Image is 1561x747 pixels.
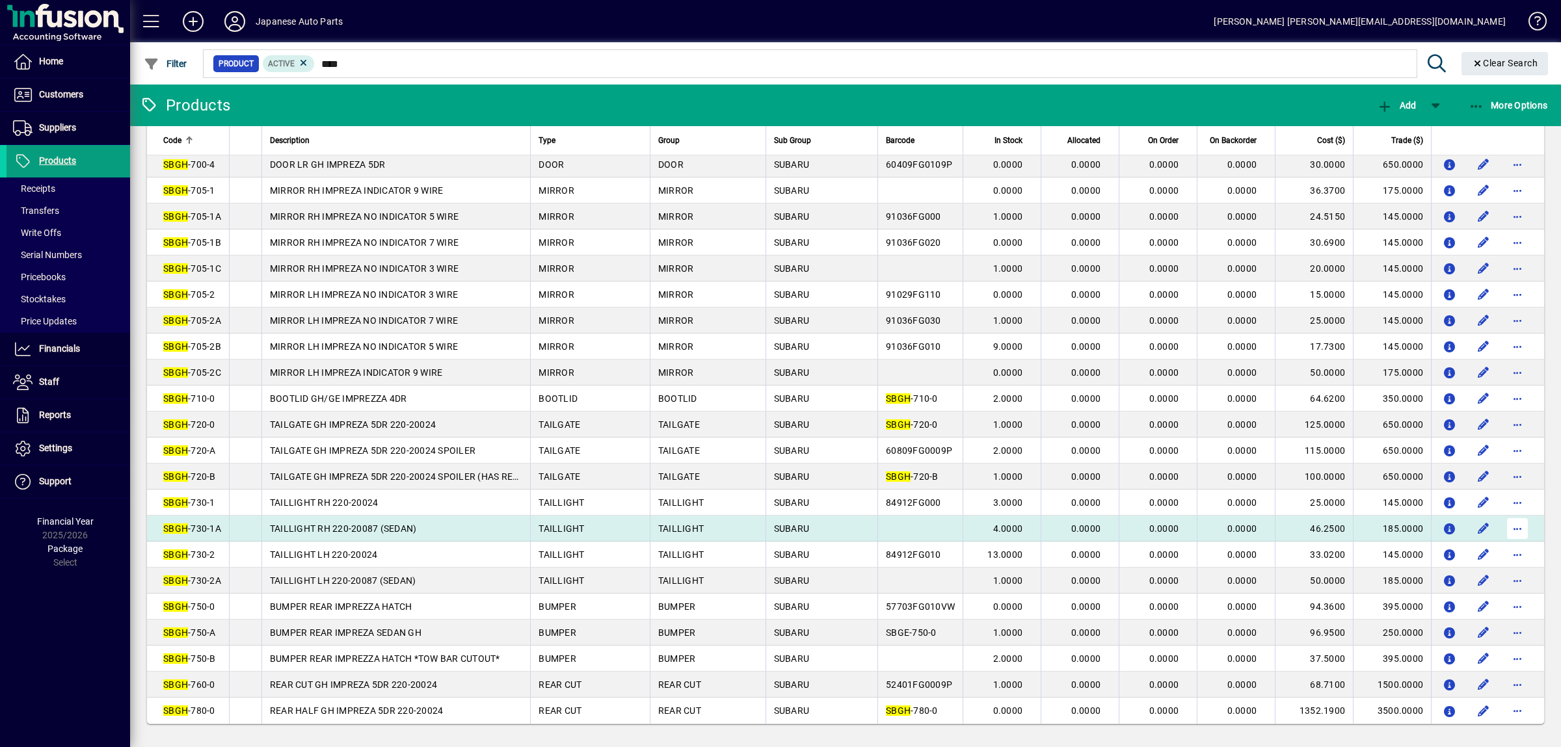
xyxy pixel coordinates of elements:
span: 0.0000 [1071,315,1101,326]
span: MIRROR LH IMPREZA INDICATOR 9 WIRE [270,367,443,378]
span: 0.0000 [1071,185,1101,196]
mat-chip: Activation Status: Active [263,55,315,72]
span: MIRROR [658,185,694,196]
span: 0.0000 [1071,445,1101,456]
button: More options [1507,180,1528,201]
span: Sub Group [774,133,811,148]
span: -720-B [163,471,216,482]
a: Support [7,465,130,498]
span: -700-4 [163,159,215,170]
span: SUBARU [774,211,810,222]
span: MIRROR [539,237,574,248]
div: Japanese Auto Parts [256,11,343,32]
span: 2.0000 [993,445,1023,456]
span: 0.0000 [1227,237,1257,248]
span: 1.0000 [993,471,1023,482]
span: SUBARU [774,289,810,300]
span: 0.0000 [1071,263,1101,274]
a: Serial Numbers [7,244,130,266]
span: Code [163,133,181,148]
div: Products [140,95,230,116]
span: 0.0000 [993,159,1023,170]
td: 650.0000 [1353,438,1431,464]
span: DOOR [539,159,564,170]
div: On Backorder [1205,133,1268,148]
span: Description [270,133,310,148]
td: 145.0000 [1353,490,1431,516]
button: More options [1507,232,1528,253]
span: TAILLIGHT [539,497,584,508]
td: 185.0000 [1353,516,1431,542]
button: Edit [1473,648,1494,669]
div: Sub Group [774,133,870,148]
em: SBGH [886,419,911,430]
span: Product [219,57,254,70]
span: -720-A [163,445,216,456]
div: [PERSON_NAME] [PERSON_NAME][EMAIL_ADDRESS][DOMAIN_NAME] [1214,11,1506,32]
span: 0.0000 [1149,185,1179,196]
span: 0.0000 [1071,419,1101,430]
span: -720-B [886,471,939,482]
span: 0.0000 [1227,315,1257,326]
em: SBGH [163,471,188,482]
span: BOOTLID [658,393,697,404]
span: TAILLIGHT RH 220-20024 [270,497,379,508]
span: MIRROR [658,237,694,248]
span: TAILLIGHT [658,497,704,508]
button: More options [1507,388,1528,409]
span: TAILGATE GH IMPREZA 5DR 220-20024 SPOILER (HAS REPAIRS) [270,471,542,482]
span: 0.0000 [993,237,1023,248]
button: Add [172,10,214,33]
td: 50.0000 [1275,360,1353,386]
span: More Options [1469,100,1548,111]
span: SUBARU [774,237,810,248]
span: -705-1B [163,237,221,248]
span: TAILGATE [658,419,700,430]
td: 145.0000 [1353,308,1431,334]
span: 91036FG030 [886,315,941,326]
a: Receipts [7,177,130,200]
span: -720-0 [886,419,938,430]
span: 0.0000 [1227,341,1257,352]
span: SUBARU [774,497,810,508]
span: MIRROR RH IMPREZA INDICATOR 9 WIRE [270,185,444,196]
span: 0.0000 [1071,341,1101,352]
button: Add [1374,94,1419,117]
span: Receipts [13,183,55,194]
em: SBGH [163,445,188,456]
span: Type [539,133,555,148]
a: Transfers [7,200,130,222]
span: MIRROR [658,341,694,352]
button: More options [1507,544,1528,565]
button: More options [1507,518,1528,539]
span: On Backorder [1210,133,1257,148]
div: Type [539,133,642,148]
span: SUBARU [774,315,810,326]
span: 0.0000 [1149,497,1179,508]
span: 0.0000 [1227,263,1257,274]
span: MIRROR RH IMPREZA NO INDICATOR 3 WIRE [270,263,459,274]
span: Pricebooks [13,272,66,282]
span: 0.0000 [1149,289,1179,300]
span: -705-1C [163,263,221,274]
span: 0.0000 [1071,367,1101,378]
div: Allocated [1049,133,1112,148]
span: 91036FG020 [886,237,941,248]
span: 0.0000 [1227,185,1257,196]
button: Filter [140,52,191,75]
button: Edit [1473,388,1494,409]
span: 1.0000 [993,263,1023,274]
td: 125.0000 [1275,412,1353,438]
span: TAILGATE GH IMPREZA 5DR 220-20024 [270,419,436,430]
span: 0.0000 [1149,263,1179,274]
span: Suppliers [39,122,76,133]
em: SBGH [886,393,911,404]
em: SBGH [163,263,188,274]
span: TAILGATE GH IMPREZA 5DR 220-20024 SPOILER [270,445,475,456]
span: 9.0000 [993,341,1023,352]
span: 0.0000 [1071,393,1101,404]
span: Clear Search [1472,58,1538,68]
button: More options [1507,310,1528,331]
span: MIRROR [539,263,574,274]
span: Group [658,133,680,148]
